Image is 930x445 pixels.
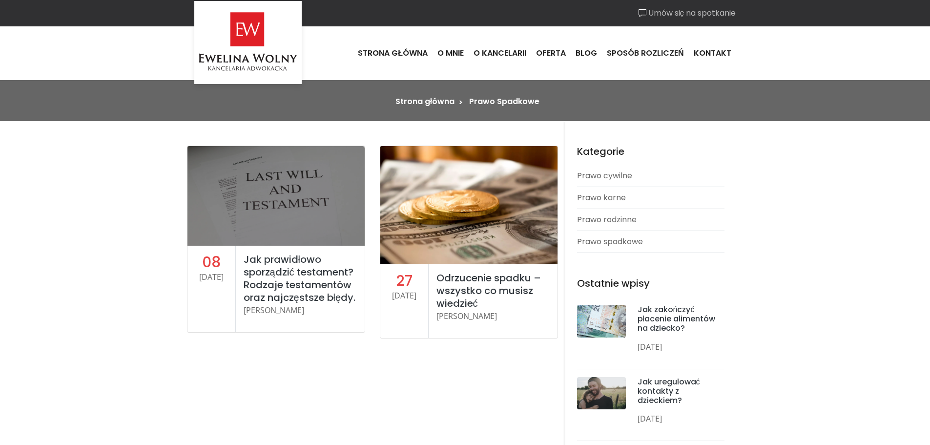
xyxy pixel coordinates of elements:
[469,40,531,66] a: O kancelarii
[571,40,602,66] a: Blog
[577,187,724,209] a: Prawo karne
[577,305,626,338] img: post-thumb
[531,40,571,66] a: Oferta
[187,146,365,246] a: blog-thumbnail
[244,253,356,304] a: Jak prawidłowo sporządzić testament? Rodzaje testamentów oraz najczęstsze błędy.
[392,290,416,302] p: [DATE]
[638,304,716,334] a: Jak zakończyć płacenie alimentów na dziecko?
[353,40,433,66] a: Strona główna
[639,7,736,19] a: Umów się na spotkanie
[577,209,724,231] a: Prawo rodzinne
[577,377,626,410] img: post-thumb
[395,96,455,107] a: Strona główna
[380,146,558,264] a: blog-thumbnail
[199,271,224,283] p: [DATE]
[469,96,539,107] li: Prawo Spadkowe
[577,165,724,187] a: Prawo cywilne
[436,271,541,310] a: Odrzucenie spadku – wszystko co musisz wiedzieć
[577,146,724,157] h4: Kategorie
[638,341,724,353] p: [DATE]
[577,231,724,253] a: Prawo spadkowe
[577,277,724,289] h4: Ostatnie wpisy
[689,40,736,66] a: Kontakt
[433,40,469,66] a: O mnie
[244,304,357,317] p: [PERSON_NAME]
[392,272,416,290] h3: 27
[436,310,550,322] p: [PERSON_NAME]
[199,254,224,271] h3: 08
[638,376,700,406] a: Jak uregulować kontakty z dzieckiem?
[638,413,724,425] p: [DATE]
[602,40,689,66] a: Sposób rozliczeń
